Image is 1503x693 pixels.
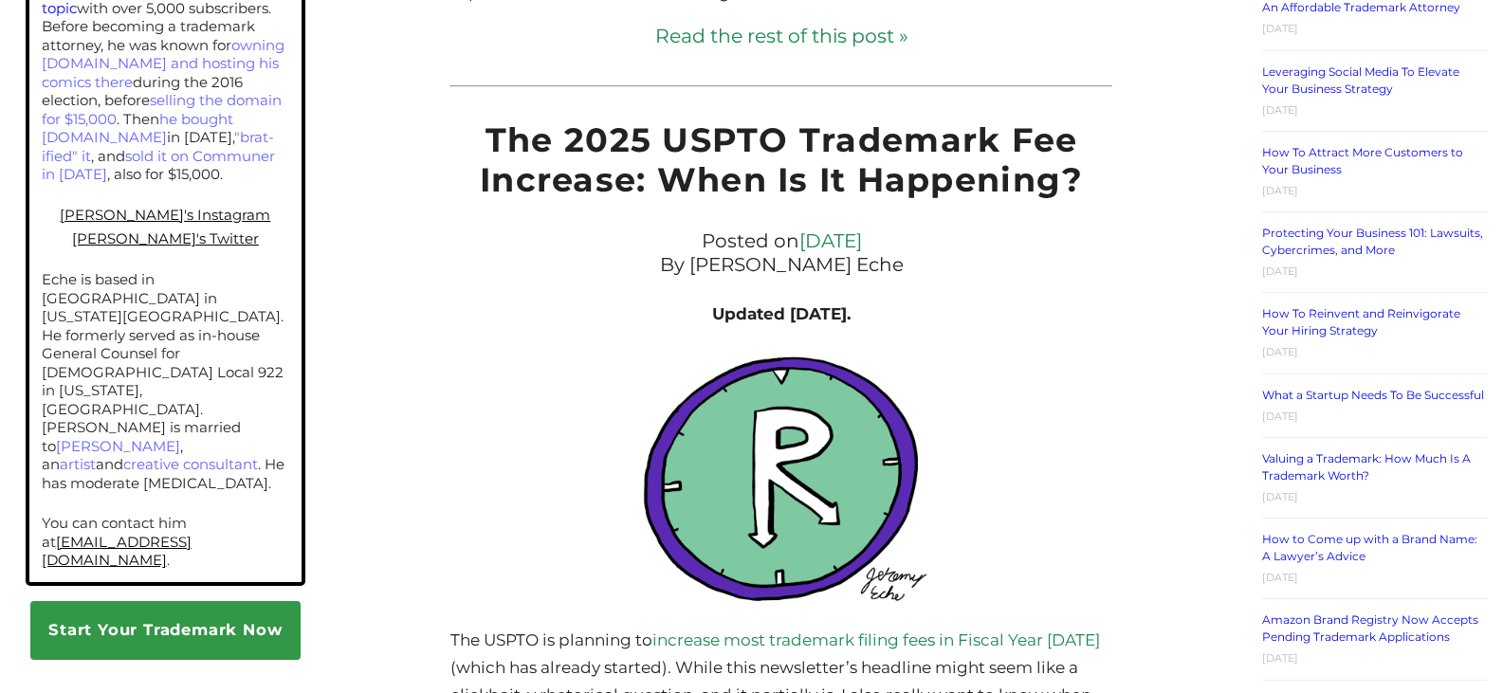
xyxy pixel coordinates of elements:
a: Valuing a Trademark: How Much Is A Trademark Worth? [1262,451,1471,483]
strong: Updated [DATE]. [712,304,851,323]
time: [DATE] [1262,490,1298,503]
a: sold it on Communer in [DATE] [42,147,275,184]
time: [DATE] [1262,651,1298,665]
time: [DATE] [1262,345,1298,358]
time: [DATE] [1262,184,1298,197]
time: [DATE] [1262,103,1298,117]
a: increase most trademark filing fees in Fiscal Year [DATE] [652,630,1100,649]
a: [PERSON_NAME] [56,437,180,455]
a: [EMAIL_ADDRESS][DOMAIN_NAME] [42,533,192,570]
a: Leveraging Social Media To Elevate Your Business Strategy [1262,64,1459,96]
p: Eche is based in [GEOGRAPHIC_DATA] in [US_STATE][GEOGRAPHIC_DATA]. He formerly served as in-house... [42,270,289,492]
time: [DATE] [1262,264,1298,278]
a: What a Startup Needs To Be Successful [1262,388,1484,402]
a: he bought [DOMAIN_NAME] [42,110,233,147]
a: How To Reinvent and Reinvigorate Your Hiring Strategy [1262,306,1460,337]
a: selling the domain for $15,000 [42,91,282,128]
a: [DATE] [799,229,862,252]
a: How To Attract More Customers to Your Business [1262,145,1463,176]
time: [DATE] [1262,410,1298,423]
div: Posted on [450,225,1111,282]
p: By [PERSON_NAME] Eche [460,253,1102,277]
a: Amazon Brand Registry Now Accepts Pending Trademark Applications [1262,612,1478,644]
img: Cartoon clock that resembles the ® symbol with the clock hands being extensions of a capital lett... [615,344,948,627]
a: creative consultant [123,455,258,473]
a: "brat-ified" it [42,128,274,165]
a: How to Come up with a Brand Name: A Lawyer’s Advice [1262,532,1477,563]
a: [PERSON_NAME]'s Twitter [72,229,259,247]
a: Protecting Your Business 101: Lawsuits, Cybercrimes, and More [1262,226,1483,257]
a: The 2025 USPTO Trademark Fee Increase: When Is It Happening? [480,119,1083,200]
a: artist [60,455,96,473]
a: Read the rest of this post » [450,23,1111,50]
time: [DATE] [1262,22,1298,35]
a: Start Your Trademark Now [30,601,301,661]
a: [PERSON_NAME]'s Instagram [60,206,270,224]
time: [DATE] [1262,571,1298,584]
p: You can contact him at . [42,514,289,570]
a: owning [DOMAIN_NAME] and hosting his comics there [42,36,284,91]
